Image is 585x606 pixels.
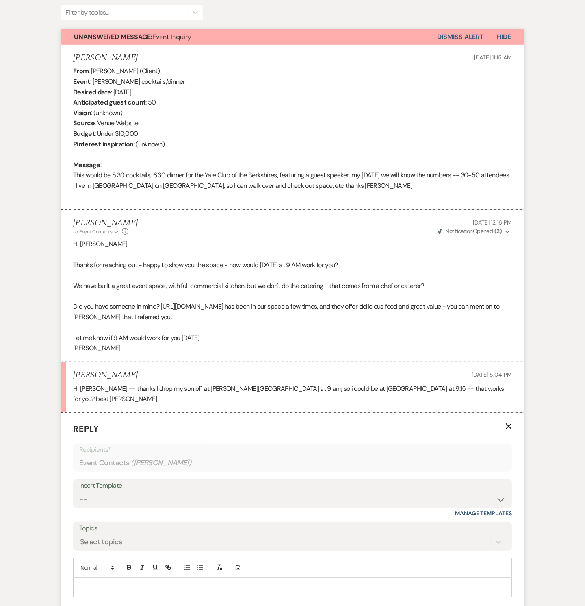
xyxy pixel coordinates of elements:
[61,29,437,45] button: Unanswered Message:Event Inquiry
[484,29,524,45] button: Hide
[79,523,506,534] label: Topics
[497,33,511,41] span: Hide
[73,370,138,380] h5: [PERSON_NAME]
[445,227,472,235] span: Notification
[437,227,512,235] button: NotificationOpened (2)
[438,227,502,235] span: Opened
[473,219,512,226] span: [DATE] 12:16 PM
[79,445,506,455] p: Recipients*
[73,260,512,270] p: Thanks for reaching out - happy to show you the space - how would [DATE] at 9 AM work for you?
[455,510,512,517] a: Manage Templates
[437,29,484,45] button: Dismiss Alert
[80,537,122,548] div: Select topics
[73,423,99,434] span: Reply
[74,33,191,41] span: Event Inquiry
[73,229,112,235] span: to: Event Contacts
[474,54,512,61] span: [DATE] 11:15 AM
[73,129,95,138] b: Budget
[73,343,512,353] p: [PERSON_NAME]
[73,77,90,86] b: Event
[73,88,111,96] b: Desired date
[73,281,512,291] p: We have built a great event space, with full commercial kitchen, but we don't do the catering - t...
[73,67,89,75] b: From
[73,218,138,228] h5: [PERSON_NAME]
[73,98,145,107] b: Anticipated guest count
[73,384,512,404] p: Hi [PERSON_NAME] -- thanks I drop my son off at [PERSON_NAME][GEOGRAPHIC_DATA] at 9 am, so i coul...
[65,8,109,17] div: Filter by topics...
[472,371,512,378] span: [DATE] 5:04 PM
[73,140,134,148] b: Pinterest inspiration
[74,33,152,41] strong: Unanswered Message:
[73,161,100,169] b: Message
[73,228,120,235] button: to: Event Contacts
[73,119,95,127] b: Source
[73,239,512,249] p: Hi [PERSON_NAME] -
[73,333,512,343] p: Let me know if 9 AM would work for you [DATE] -
[494,227,502,235] strong: ( 2 )
[79,480,506,492] div: Insert Template
[73,53,138,63] h5: [PERSON_NAME]
[131,458,192,469] span: ( [PERSON_NAME] )
[73,66,512,201] div: : [PERSON_NAME] (Client) : [PERSON_NAME] cocktails/dinner : [DATE] : 50 : (unknown) : Venue Websi...
[73,109,91,117] b: Vision
[79,455,506,471] div: Event Contacts
[73,301,512,322] p: Did you have someone in mind? [URL][DOMAIN_NAME] has been in our space a few times, and they offe...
